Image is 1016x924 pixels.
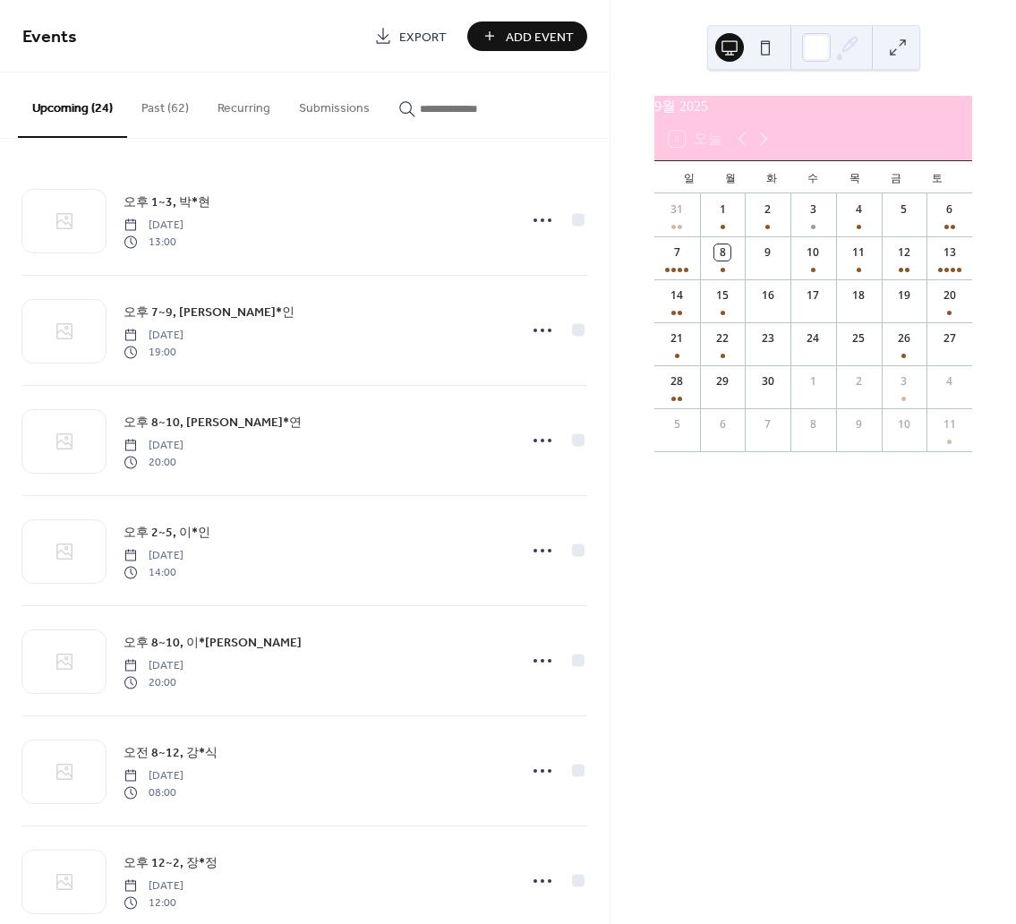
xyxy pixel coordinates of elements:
div: 20 [942,287,958,304]
span: 19:00 [124,344,184,360]
div: 4 [850,201,867,218]
span: [DATE] [124,218,184,234]
div: 11 [942,416,958,432]
span: 13:00 [124,234,184,250]
div: 3 [896,373,912,389]
div: 16 [760,287,776,304]
div: 15 [714,287,730,304]
span: [DATE] [124,548,184,564]
span: 12:00 [124,894,184,911]
div: 14 [669,287,685,304]
div: 1 [805,373,821,389]
div: 19 [896,287,912,304]
div: 일 [669,161,710,193]
span: Events [22,20,77,55]
span: 오후 7~9, [PERSON_NAME]*인 [124,304,295,322]
a: 오후 1~3, 박*현 [124,192,210,212]
div: 1 [714,201,730,218]
span: 14:00 [124,564,184,580]
div: 9 [850,416,867,432]
span: [DATE] [124,658,184,674]
div: 7 [669,244,685,261]
span: [DATE] [124,768,184,784]
div: 2 [760,201,776,218]
div: 8 [805,416,821,432]
span: [DATE] [124,438,184,454]
a: 오후 8~10, 이*[PERSON_NAME] [124,632,302,653]
div: 금 [875,161,917,193]
div: 29 [714,373,730,389]
div: 28 [669,373,685,389]
a: Export [361,21,460,51]
span: Export [399,28,447,47]
div: 6 [714,416,730,432]
div: 27 [942,330,958,346]
span: 20:00 [124,454,184,470]
button: Add Event [467,21,587,51]
div: 3 [805,201,821,218]
span: [DATE] [124,328,184,344]
div: 23 [760,330,776,346]
div: 10 [805,244,821,261]
span: 오후 2~5, 이*인 [124,524,210,543]
div: 18 [850,287,867,304]
div: 5 [669,416,685,432]
div: 26 [896,330,912,346]
button: Past (62) [127,73,203,136]
div: 24 [805,330,821,346]
div: 30 [760,373,776,389]
a: 오전 8~12, 강*식 [124,742,218,763]
span: 오후 8~10, 이*[PERSON_NAME] [124,634,302,653]
button: Submissions [285,73,384,136]
div: 31 [669,201,685,218]
span: 오후 1~3, 박*현 [124,193,210,212]
div: 월 [710,161,751,193]
button: Upcoming (24) [18,73,127,138]
div: 10 [896,416,912,432]
div: 4 [942,373,958,389]
div: 25 [850,330,867,346]
div: 12 [896,244,912,261]
span: Add Event [506,28,574,47]
div: 11 [850,244,867,261]
div: 21 [669,330,685,346]
a: 오후 8~10, [PERSON_NAME]*연 [124,412,302,432]
div: 9 [760,244,776,261]
button: Recurring [203,73,285,136]
div: 7 [760,416,776,432]
div: 17 [805,287,821,304]
span: 20:00 [124,674,184,690]
div: 토 [917,161,958,193]
div: 수 [792,161,833,193]
a: 오후 12~2, 장*정 [124,852,218,873]
span: 08:00 [124,784,184,800]
span: [DATE] [124,878,184,894]
span: 오전 8~12, 강*식 [124,744,218,763]
div: 화 [751,161,792,193]
div: 목 [834,161,875,193]
div: 13 [942,244,958,261]
div: 22 [714,330,730,346]
div: 5 [896,201,912,218]
a: 오후 7~9, [PERSON_NAME]*인 [124,302,295,322]
div: 8 [714,244,730,261]
a: 오후 2~5, 이*인 [124,522,210,543]
span: 오후 12~2, 장*정 [124,854,218,873]
div: 9월 2025 [654,96,972,117]
div: 2 [850,373,867,389]
span: 오후 8~10, [PERSON_NAME]*연 [124,414,302,432]
div: 6 [942,201,958,218]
